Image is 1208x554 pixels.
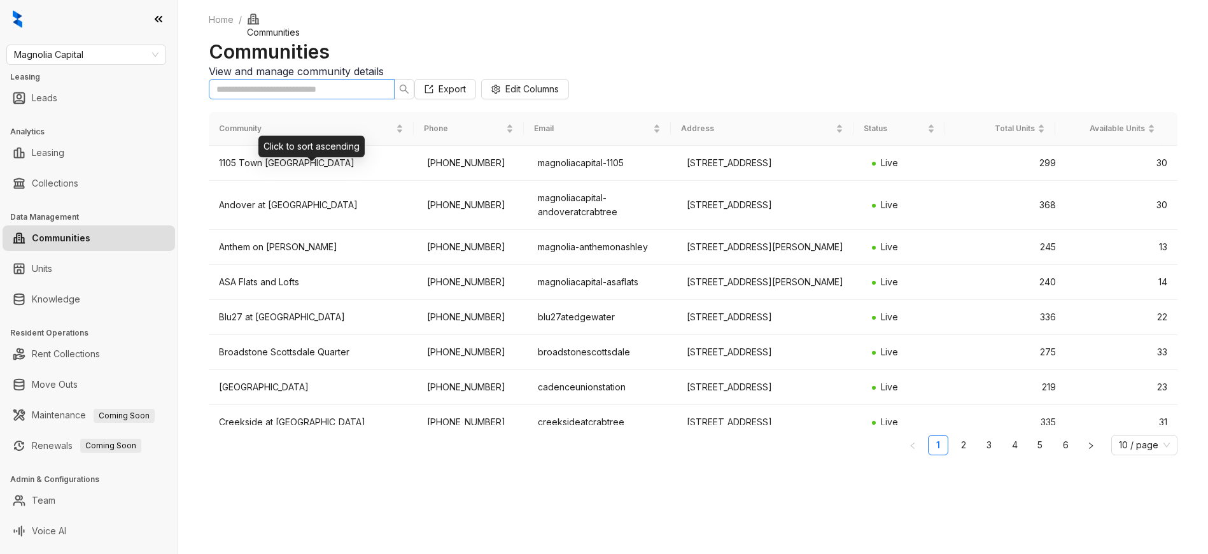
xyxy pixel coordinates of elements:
span: Live [881,416,898,427]
span: Email [534,123,650,135]
li: Units [3,256,175,281]
span: Live [881,346,898,357]
li: Next Page [1081,435,1101,455]
td: [PHONE_NUMBER] [417,300,528,335]
td: [STREET_ADDRESS] [677,181,862,230]
h3: Analytics [10,126,178,138]
td: [STREET_ADDRESS] [677,146,862,181]
span: Community [219,123,393,135]
span: right [1087,442,1095,450]
span: Available Units [1065,123,1145,135]
th: Email [524,112,670,146]
div: 1105 Town Brookhaven [219,156,407,170]
div: Cadence Union Station [219,380,407,394]
h3: Admin & Configurations [10,474,178,485]
th: Phone [414,112,524,146]
a: Units [32,256,52,281]
td: 335 [955,405,1066,440]
li: Communities [3,225,175,251]
a: 2 [954,436,973,455]
span: Phone [424,123,503,135]
td: magnoliacapital-andoveratcrabtree [528,181,676,230]
a: Voice AI [32,518,66,544]
td: [STREET_ADDRESS] [677,300,862,335]
td: 299 [955,146,1066,181]
td: 22 [1066,300,1177,335]
a: Communities [32,225,90,251]
li: Rent Collections [3,341,175,367]
th: Community [209,112,414,146]
th: Total Units [945,112,1055,146]
li: 2 [953,435,974,455]
li: Team [3,488,175,513]
a: Leasing [32,140,64,166]
span: Live [881,199,898,210]
td: [STREET_ADDRESS] [677,370,862,405]
li: 3 [979,435,999,455]
a: 1 [929,436,948,455]
a: Knowledge [32,287,80,312]
button: Export [414,79,476,99]
a: Team [32,488,55,513]
td: magnoliacapital-1105 [528,146,676,181]
td: magnoliacapital-asaflats [528,265,676,300]
td: 219 [955,370,1066,405]
div: Anthem on Ashley [219,240,407,254]
td: blu27atedgewater [528,300,676,335]
td: 30 [1066,146,1177,181]
span: export [425,85,433,94]
img: logo [13,10,22,28]
li: Previous Page [902,435,923,455]
td: [STREET_ADDRESS][PERSON_NAME] [677,230,862,265]
td: 13 [1066,230,1177,265]
td: [STREET_ADDRESS][PERSON_NAME] [677,265,862,300]
span: Total Units [955,123,1035,135]
button: Edit Columns [481,79,569,99]
h3: Data Management [10,211,178,223]
span: Live [881,276,898,287]
button: right [1081,435,1101,455]
span: left [909,442,917,450]
li: / [239,13,242,39]
div: Creekside at Crabtree [219,415,407,429]
span: Coming Soon [94,409,155,423]
td: creeksideatcrabtree [528,405,676,440]
td: 14 [1066,265,1177,300]
a: 6 [1056,436,1075,455]
td: [PHONE_NUMBER] [417,230,528,265]
a: 4 [1005,436,1024,455]
h3: Leasing [10,71,178,83]
a: 5 [1030,436,1050,455]
td: [STREET_ADDRESS] [677,405,862,440]
td: [PHONE_NUMBER] [417,146,528,181]
li: Collections [3,171,175,196]
td: magnolia-anthemonashley [528,230,676,265]
a: Home [206,13,236,27]
td: 30 [1066,181,1177,230]
td: 23 [1066,370,1177,405]
div: Blu27 at Edgewater [219,310,407,324]
td: cadenceunionstation [528,370,676,405]
li: 4 [1004,435,1025,455]
span: Address [681,123,834,135]
td: broadstonescottsdale [528,335,676,370]
button: left [902,435,923,455]
div: View and manage community details [209,64,1177,79]
div: ASA Flats and Lofts [219,275,407,289]
td: 31 [1066,405,1177,440]
li: Leads [3,85,175,111]
span: Live [881,157,898,168]
td: 336 [955,300,1066,335]
span: Live [881,241,898,252]
li: 6 [1055,435,1076,455]
div: Page Size [1111,435,1177,455]
span: Magnolia Capital [14,45,158,64]
td: 240 [955,265,1066,300]
td: 245 [955,230,1066,265]
td: [PHONE_NUMBER] [417,181,528,230]
div: Click to sort ascending [258,136,365,157]
span: search [399,84,409,94]
li: Maintenance [3,402,175,428]
li: 5 [1030,435,1050,455]
a: Collections [32,171,78,196]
